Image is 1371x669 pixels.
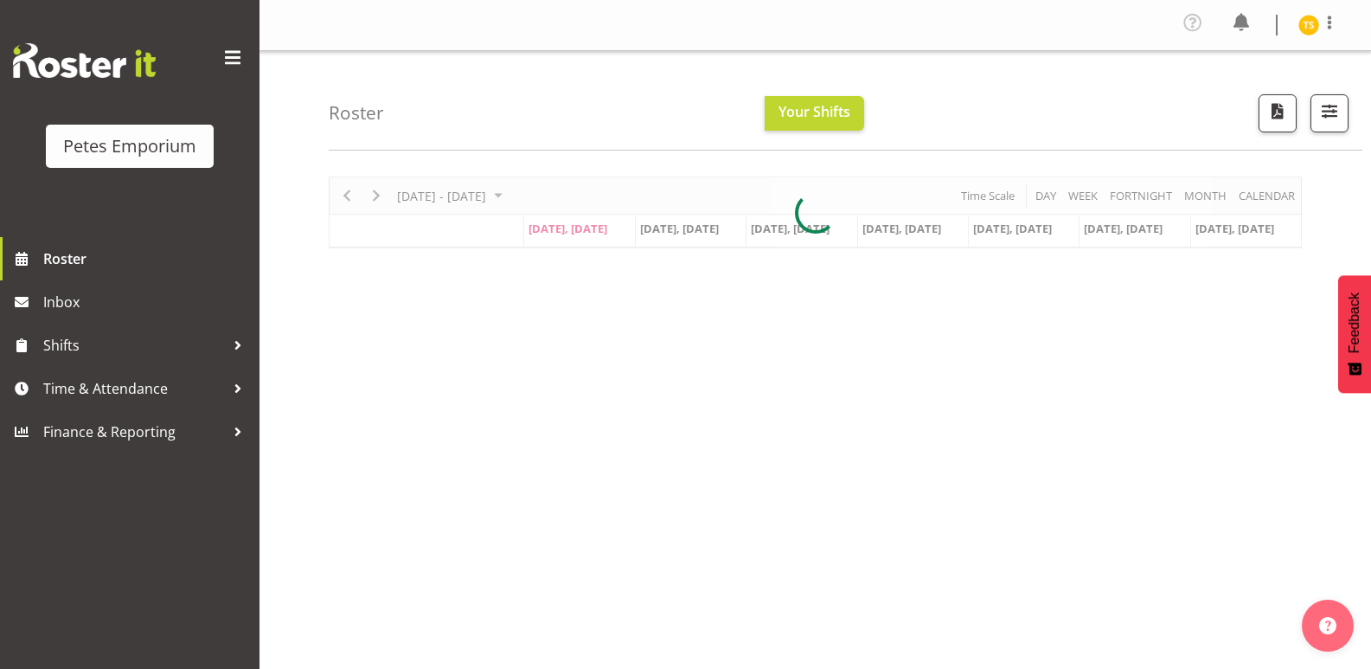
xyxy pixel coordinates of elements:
[43,419,225,445] span: Finance & Reporting
[1347,293,1362,353] span: Feedback
[765,96,864,131] button: Your Shifts
[1319,617,1336,634] img: help-xxl-2.png
[329,103,384,123] h4: Roster
[43,289,251,315] span: Inbox
[1310,94,1349,132] button: Filter Shifts
[1259,94,1297,132] button: Download a PDF of the roster according to the set date range.
[43,376,225,402] span: Time & Attendance
[43,332,225,358] span: Shifts
[778,102,850,121] span: Your Shifts
[13,43,156,78] img: Rosterit website logo
[63,133,196,159] div: Petes Emporium
[1298,15,1319,35] img: tamara-straker11292.jpg
[43,246,251,272] span: Roster
[1338,275,1371,393] button: Feedback - Show survey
